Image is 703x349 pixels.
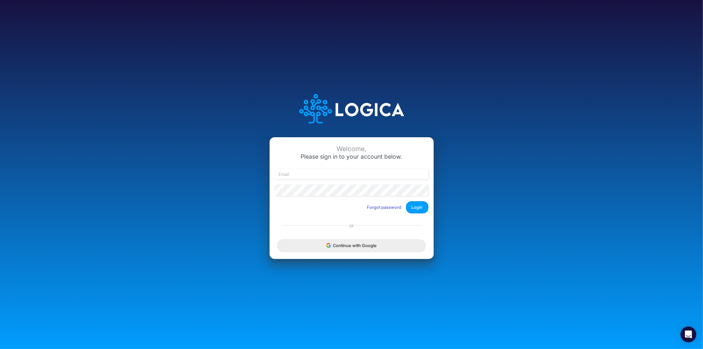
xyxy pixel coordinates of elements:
[301,153,402,160] span: Please sign in to your account below.
[275,169,428,180] input: Email
[681,327,696,342] div: Open Intercom Messenger
[363,202,406,213] button: Forgot password
[278,239,425,252] button: Continue with Google
[275,145,428,153] div: Welcome,
[406,201,428,213] button: Login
